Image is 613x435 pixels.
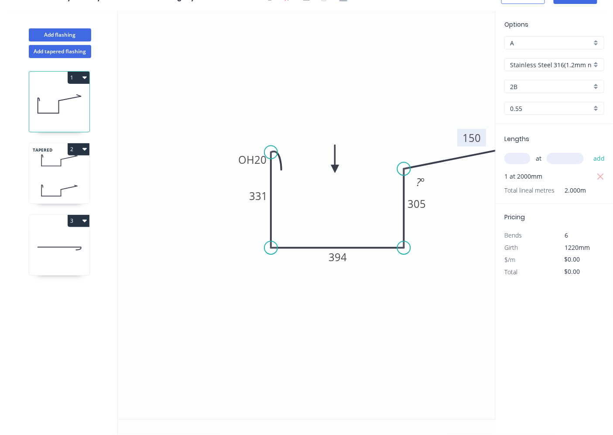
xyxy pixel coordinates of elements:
input: Thickness [510,104,592,113]
tspan: 394 [329,250,347,264]
button: Add tapered flashing [29,45,91,58]
button: 2 [68,143,89,155]
span: Total [504,268,517,276]
span: at [536,152,541,165]
span: Girth [504,243,518,252]
button: 3 [68,215,89,227]
span: 1220mm [565,243,590,252]
tspan: 331 [249,189,267,204]
tspan: OH [238,152,254,167]
tspan: 20 [254,152,267,167]
input: Material [510,60,592,69]
svg: 0 [118,11,496,419]
span: Pricing [504,213,525,221]
span: Total lineal metres [504,184,555,197]
tspan: 150 [463,131,481,145]
span: 1 at 2000mm [504,170,542,183]
span: Lengths [504,135,529,143]
tspan: º [421,175,425,190]
button: Add flashing [29,28,91,41]
span: Options [504,20,528,29]
input: Price level [510,38,592,48]
span: 2.000m [555,184,586,197]
span: $/m [504,255,515,264]
button: add [589,151,610,166]
tspan: ? [416,175,421,190]
input: Colour [510,82,592,91]
span: 6 [565,231,568,239]
tspan: 305 [408,197,426,211]
button: 1 [68,72,89,84]
span: Bends [504,231,522,239]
